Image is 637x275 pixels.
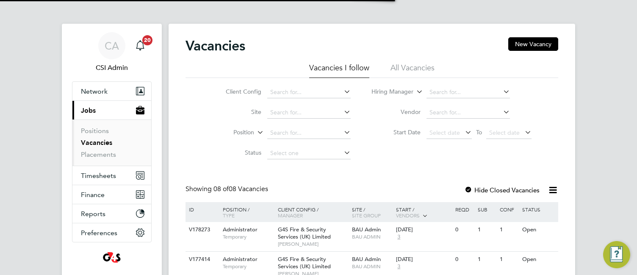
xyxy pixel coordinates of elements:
span: Finance [81,191,105,199]
label: Status [213,149,261,156]
span: [PERSON_NAME] [278,241,348,247]
span: 08 of [213,185,229,193]
a: Go to home page [72,251,152,264]
span: Manager [278,212,303,219]
button: Network [72,82,151,100]
label: Site [213,108,261,116]
div: 0 [453,252,475,267]
span: G4S Fire & Security Services (UK) Limited [278,256,331,270]
button: Timesheets [72,166,151,185]
div: 1 [476,252,498,267]
label: Start Date [372,128,421,136]
div: [DATE] [396,256,451,263]
span: Select date [429,129,460,136]
span: Site Group [352,212,381,219]
span: Administrator [223,256,258,263]
div: Client Config / [276,202,350,222]
span: Temporary [223,233,274,240]
span: To [474,127,485,138]
button: Preferences [72,223,151,242]
div: Start / [394,202,453,223]
span: Temporary [223,263,274,270]
div: Open [520,222,557,238]
button: Engage Resource Center [603,241,630,268]
span: CA [105,40,119,51]
span: Preferences [81,229,117,237]
li: Vacancies I follow [309,63,369,78]
div: 1 [476,222,498,238]
label: Client Config [213,88,261,95]
label: Position [205,128,254,137]
div: [DATE] [396,226,451,233]
button: Jobs [72,101,151,119]
div: Site / [350,202,394,222]
a: Placements [81,150,116,158]
button: Reports [72,204,151,223]
span: 3 [396,233,402,241]
span: Select date [489,129,520,136]
span: BAU Admin [352,226,381,233]
input: Search for... [267,107,351,119]
div: Status [520,202,557,217]
div: Jobs [72,119,151,166]
label: Hide Closed Vacancies [464,186,540,194]
span: 3 [396,263,402,270]
div: V178273 [187,222,216,238]
h2: Vacancies [186,37,245,54]
span: Administrator [223,226,258,233]
li: All Vacancies [391,63,435,78]
label: Vendor [372,108,421,116]
a: CACSI Admin [72,32,152,73]
div: Showing [186,185,270,194]
span: Type [223,212,235,219]
div: Reqd [453,202,475,217]
a: 20 [132,32,149,59]
span: Reports [81,210,105,218]
button: New Vacancy [508,37,558,51]
span: Jobs [81,106,96,114]
button: Finance [72,185,151,204]
span: BAU ADMIN [352,233,392,240]
input: Search for... [267,127,351,139]
input: Search for... [267,86,351,98]
input: Search for... [427,107,510,119]
div: 1 [498,222,520,238]
div: Conf [498,202,520,217]
div: Open [520,252,557,267]
span: Network [81,87,108,95]
input: Select one [267,147,351,159]
span: BAU ADMIN [352,263,392,270]
div: 1 [498,252,520,267]
div: ID [187,202,216,217]
span: 20 [142,35,152,45]
div: 0 [453,222,475,238]
span: Timesheets [81,172,116,180]
span: Vendors [396,212,420,219]
div: V177414 [187,252,216,267]
div: Position / [216,202,276,222]
div: Sub [476,202,498,217]
img: g4sssuk-logo-retina.png [101,251,123,264]
span: G4S Fire & Security Services (UK) Limited [278,226,331,240]
span: CSI Admin [72,63,152,73]
a: Positions [81,127,109,135]
input: Search for... [427,86,510,98]
span: 08 Vacancies [213,185,268,193]
span: BAU Admin [352,256,381,263]
a: Vacancies [81,139,112,147]
label: Hiring Manager [365,88,413,96]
